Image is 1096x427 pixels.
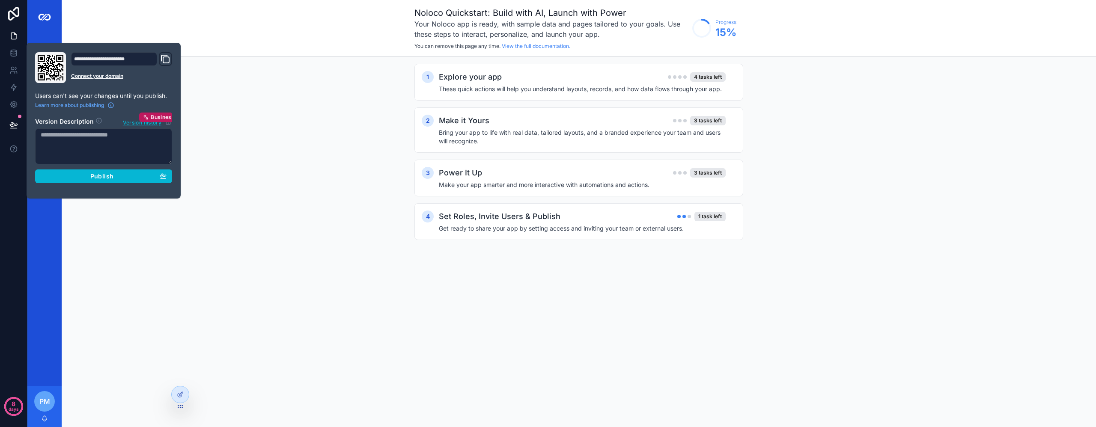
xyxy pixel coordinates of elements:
[71,73,172,80] a: Connect your domain
[35,117,94,127] h2: Version Description
[35,169,172,183] button: Publish
[502,43,570,49] a: View the full documentation.
[122,117,172,127] button: Version historyBusiness
[123,118,161,126] span: Version history
[414,7,688,19] h1: Noloco Quickstart: Build with AI, Launch with Power
[35,92,172,100] p: Users can't see your changes until you publish.
[35,102,104,109] span: Learn more about publishing
[39,396,50,406] span: PM
[71,52,172,83] div: Domain and Custom Link
[414,19,688,39] h3: Your Noloco app is ready, with sample data and pages tailored to your goals. Use these steps to i...
[715,19,736,26] span: Progress
[151,114,175,121] span: Business
[12,400,15,408] p: 8
[90,172,113,180] span: Publish
[414,43,500,49] span: You can remove this page any time.
[715,26,736,39] span: 15 %
[38,10,51,24] img: App logo
[9,403,19,415] p: days
[35,102,114,109] a: Learn more about publishing
[27,34,62,152] div: scrollable content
